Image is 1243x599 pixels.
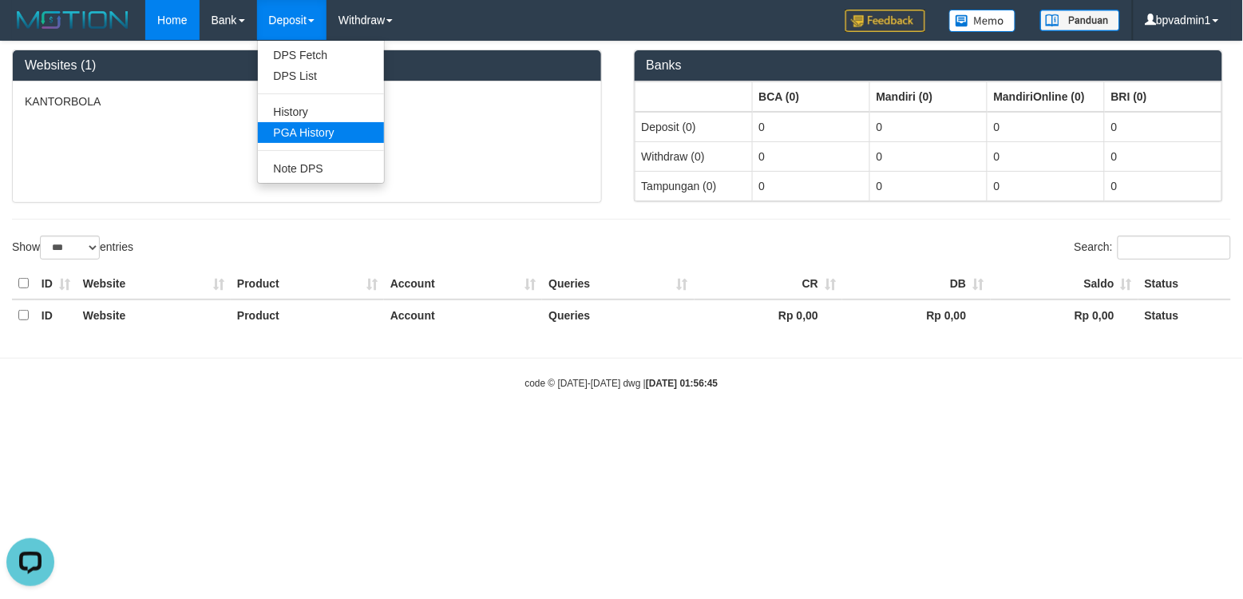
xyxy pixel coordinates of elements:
[77,268,231,299] th: Website
[869,171,987,200] td: 0
[35,268,77,299] th: ID
[1075,236,1231,260] label: Search:
[25,93,589,109] p: KANTORBOLA
[384,268,542,299] th: Account
[752,171,869,200] td: 0
[35,299,77,331] th: ID
[695,268,842,299] th: CR
[752,141,869,171] td: 0
[987,141,1104,171] td: 0
[842,299,990,331] th: Rp 0,00
[635,171,752,200] td: Tampungan (0)
[1138,268,1231,299] th: Status
[231,299,384,331] th: Product
[869,112,987,142] td: 0
[542,299,694,331] th: Queries
[25,58,589,73] h3: Websites (1)
[635,81,752,112] th: Group: activate to sort column ascending
[1104,81,1221,112] th: Group: activate to sort column ascending
[869,141,987,171] td: 0
[987,81,1104,112] th: Group: activate to sort column ascending
[258,101,384,122] a: History
[1040,10,1120,31] img: panduan.png
[1138,299,1231,331] th: Status
[635,141,752,171] td: Withdraw (0)
[635,112,752,142] td: Deposit (0)
[752,81,869,112] th: Group: activate to sort column ascending
[258,122,384,143] a: PGA History
[40,236,100,260] select: Showentries
[1104,171,1221,200] td: 0
[542,268,694,299] th: Queries
[1104,141,1221,171] td: 0
[258,65,384,86] a: DPS List
[647,58,1211,73] h3: Banks
[384,299,542,331] th: Account
[646,378,718,389] strong: [DATE] 01:56:45
[991,299,1138,331] th: Rp 0,00
[258,45,384,65] a: DPS Fetch
[991,268,1138,299] th: Saldo
[77,299,231,331] th: Website
[1104,112,1221,142] td: 0
[752,112,869,142] td: 0
[525,378,718,389] small: code © [DATE]-[DATE] dwg |
[258,158,384,179] a: Note DPS
[231,268,384,299] th: Product
[1118,236,1231,260] input: Search:
[12,236,133,260] label: Show entries
[869,81,987,112] th: Group: activate to sort column ascending
[12,8,133,32] img: MOTION_logo.png
[842,268,990,299] th: DB
[949,10,1016,32] img: Button%20Memo.svg
[987,171,1104,200] td: 0
[6,6,54,54] button: Open LiveChat chat widget
[845,10,925,32] img: Feedback.jpg
[695,299,842,331] th: Rp 0,00
[987,112,1104,142] td: 0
